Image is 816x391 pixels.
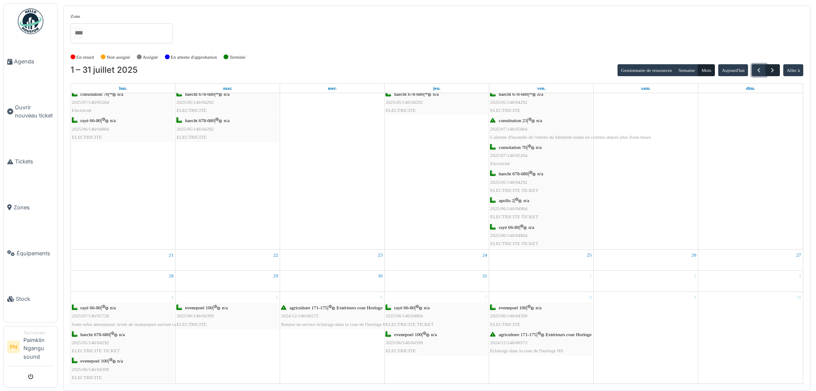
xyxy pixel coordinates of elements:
td: 25 juillet 2025 [489,250,594,271]
button: Aller à [783,64,803,76]
td: 6 août 2025 [280,291,385,383]
label: Non assigné [107,54,130,61]
td: 15 juillet 2025 [176,77,280,249]
span: Tickets [15,157,54,166]
label: En retard [76,54,94,61]
span: n/a [538,91,544,97]
div: | [490,304,541,328]
span: 2025/06/146/04864 [490,233,527,238]
span: 2025/07/146/05728 [72,313,109,318]
a: vendredi [535,84,547,93]
span: 2025/05/146/04292 [72,340,109,345]
a: 3 août 2025 [797,271,803,281]
span: 2025/06/146/04399 [385,340,423,345]
span: ELECTRICITE [490,322,520,327]
span: Remise en service éclairage dans la cour de l'horloge HS [281,322,389,327]
div: | [72,331,125,355]
span: 2025/06/146/04864 [72,126,109,131]
span: evenepoel 100 [394,332,422,337]
div: | [490,331,592,355]
a: 1 août 2025 [588,271,594,281]
a: 2 août 2025 [692,271,698,281]
td: 17 juillet 2025 [385,77,489,249]
td: 14 juillet 2025 [71,77,176,249]
span: 2024/12/146/06573 [281,313,318,318]
td: 22 juillet 2025 [176,250,280,271]
span: evenepoel 100 [80,358,108,363]
span: n/a [110,118,116,123]
a: 29 juillet 2025 [272,271,280,281]
span: 2025/07/146/05864 [490,126,527,131]
span: haecht 678-680 [499,91,528,97]
div: | [490,223,538,248]
span: consolation 70 [80,91,108,97]
span: 2025/07/146/05264 [490,153,527,158]
span: 2025/06/146/04904 [490,206,527,211]
span: ELECTRICITE [490,108,520,113]
span: n/a [222,305,228,310]
span: ELECTRICITE TICKET [490,241,538,246]
span: ELECTRICITE TICKET [385,322,433,327]
a: Agenda [4,39,57,85]
a: Stock [4,276,57,322]
a: 7 août 2025 [483,292,489,303]
button: Mois [698,64,715,76]
span: 2025/05/146/04292 [176,126,214,131]
label: Zone [71,13,80,20]
a: 22 juillet 2025 [272,250,280,260]
td: 4 août 2025 [71,291,176,383]
label: En attente d'approbation [170,54,217,61]
td: 7 août 2025 [385,291,489,383]
button: Aujourd'hui [718,64,748,76]
span: Electricité [72,108,91,113]
a: 10 août 2025 [795,292,803,303]
span: evenepoel 100 [185,305,213,310]
span: ELECTRICITE TICKET [490,188,538,193]
span: 2025/06/146/04399 [490,313,527,318]
div: | [490,170,543,194]
span: 2025/06/146/04399 [72,367,109,372]
a: 28 juillet 2025 [167,271,175,281]
a: 6 août 2025 [379,292,385,303]
div: | [385,90,439,115]
a: Tickets [4,139,57,185]
a: Zones [4,185,57,231]
a: lundi [117,84,128,93]
td: 9 août 2025 [594,291,698,383]
span: Electricité [490,161,510,166]
td: 21 juillet 2025 [71,250,176,271]
div: | [72,357,123,382]
span: n/a [535,305,541,310]
span: haecht 678-680 [185,91,215,97]
span: rayé 66-80 [499,225,519,230]
td: 23 juillet 2025 [280,250,385,271]
td: 3 août 2025 [698,271,803,291]
span: haecht 678-680 [185,118,215,123]
td: 18 juillet 2025 [489,77,594,249]
td: 31 juillet 2025 [385,271,489,291]
input: Tous [74,27,82,39]
td: 29 juillet 2025 [176,271,280,291]
label: Assigné [143,54,158,61]
span: 2025/05/146/04292 [176,100,214,105]
span: n/a [224,91,230,97]
a: 23 juillet 2025 [376,250,384,260]
a: mardi [221,84,234,93]
td: 20 juillet 2025 [698,77,803,249]
span: n/a [538,171,544,176]
span: ELECTRICITE [176,134,207,140]
div: | [281,304,389,328]
span: ELECTRICITE TICKET [490,214,538,219]
a: 24 juillet 2025 [481,250,489,260]
div: | [72,117,116,141]
a: dimanche [744,84,756,93]
span: Zones [14,203,54,211]
span: 2025/07/146/05264 [72,100,109,105]
td: 19 juillet 2025 [594,77,698,249]
span: evenepoel 100 [499,305,527,310]
span: Extérieurs cour Horloge [337,305,382,310]
span: n/a [117,358,123,363]
a: 30 juillet 2025 [376,271,384,281]
a: PN TechnicienPaimklin Ngangu sound [7,330,54,366]
div: | [176,90,229,115]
